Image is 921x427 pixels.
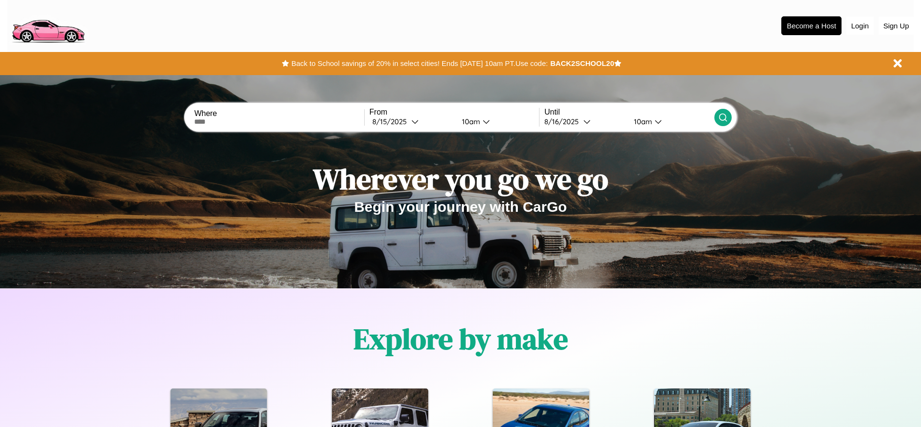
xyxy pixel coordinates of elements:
label: Where [194,109,364,118]
button: Back to School savings of 20% in select cities! Ends [DATE] 10am PT.Use code: [289,57,550,70]
button: 10am [454,116,539,127]
label: From [369,108,539,116]
h1: Explore by make [354,319,568,359]
button: Sign Up [879,17,914,35]
button: 8/15/2025 [369,116,454,127]
div: 8 / 16 / 2025 [544,117,583,126]
button: 10am [626,116,714,127]
label: Until [544,108,714,116]
button: Login [846,17,874,35]
b: BACK2SCHOOL20 [550,59,614,67]
button: Become a Host [781,16,842,35]
div: 10am [457,117,483,126]
div: 10am [629,117,655,126]
img: logo [7,5,89,45]
div: 8 / 15 / 2025 [372,117,411,126]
